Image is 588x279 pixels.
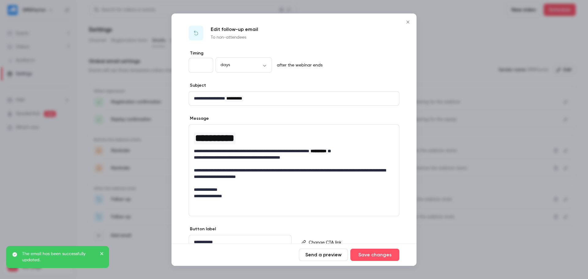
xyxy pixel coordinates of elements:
[189,115,209,122] label: Message
[189,82,206,89] label: Subject
[100,251,104,258] button: close
[189,92,399,105] div: editor
[299,249,348,261] button: Send a preview
[189,50,399,56] label: Timing
[402,16,414,28] button: Close
[189,235,291,249] div: editor
[216,62,272,68] div: days
[350,249,399,261] button: Save changes
[274,62,322,68] p: after the webinar ends
[211,26,258,33] p: Edit follow-up email
[211,34,258,40] p: To non-attendees
[22,251,96,263] p: The email has been successfully updated.
[189,125,399,203] div: editor
[189,226,216,232] label: Button label
[306,235,399,249] div: editor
